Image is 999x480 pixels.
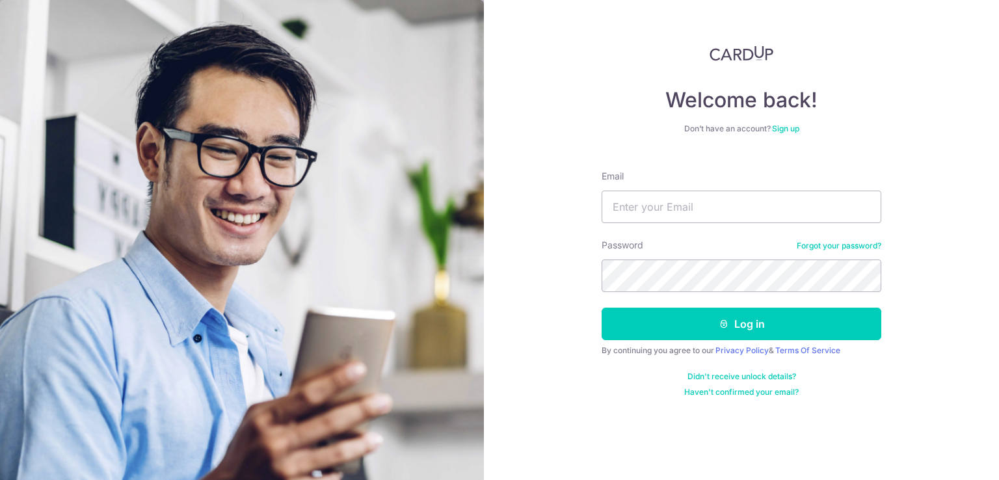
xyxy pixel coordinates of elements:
a: Sign up [772,124,799,133]
input: Enter your Email [602,191,881,223]
h4: Welcome back! [602,87,881,113]
a: Haven't confirmed your email? [684,387,799,397]
img: CardUp Logo [710,46,773,61]
div: By continuing you agree to our & [602,345,881,356]
a: Forgot your password? [797,241,881,251]
a: Terms Of Service [775,345,840,355]
label: Password [602,239,643,252]
div: Don’t have an account? [602,124,881,134]
label: Email [602,170,624,183]
a: Privacy Policy [715,345,769,355]
a: Didn't receive unlock details? [687,371,796,382]
button: Log in [602,308,881,340]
